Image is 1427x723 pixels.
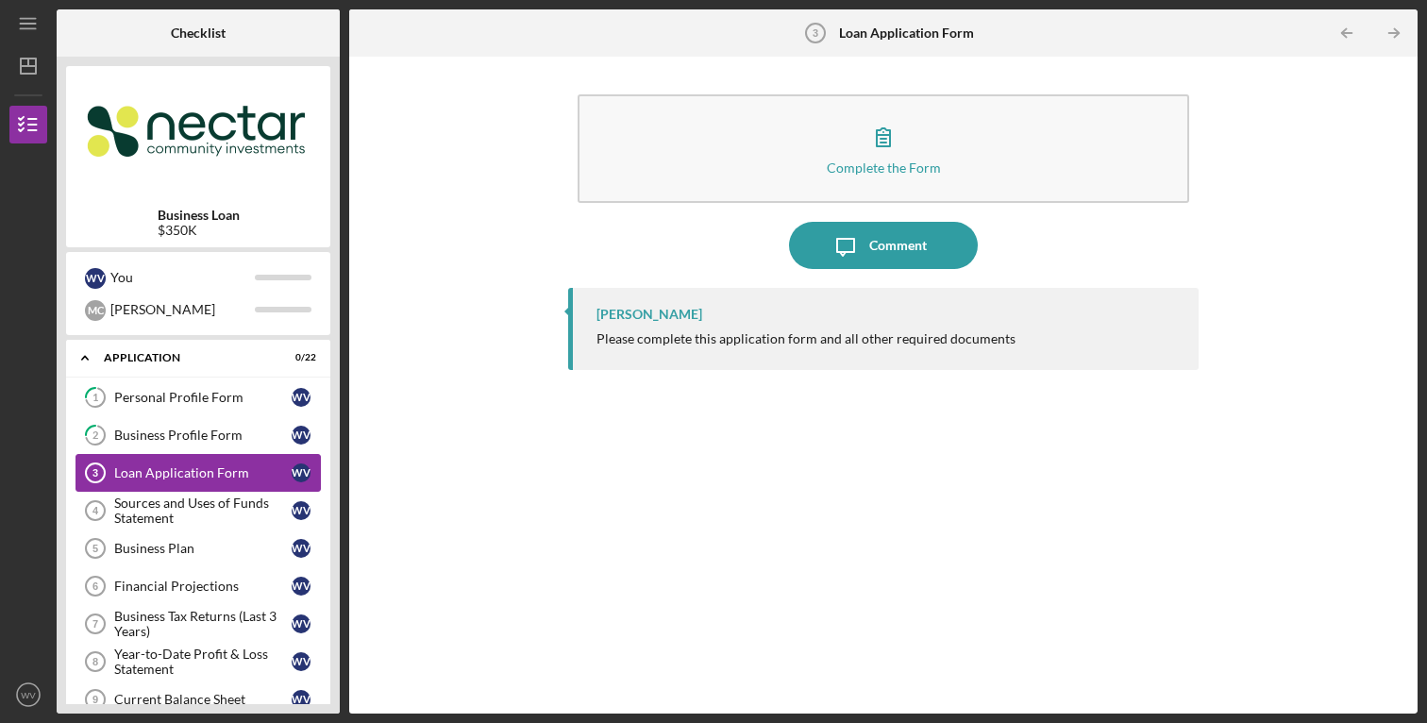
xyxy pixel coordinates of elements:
div: M C [85,300,106,321]
tspan: 2 [92,429,98,442]
div: Sources and Uses of Funds Statement [114,496,292,526]
button: Comment [789,222,978,269]
button: Complete the Form [578,94,1188,203]
tspan: 9 [92,694,98,705]
tspan: 3 [92,467,98,479]
div: Personal Profile Form [114,390,292,405]
div: W V [292,426,311,445]
b: Business Loan [158,208,240,223]
tspan: 1 [92,392,98,404]
button: WV [9,676,47,714]
b: Loan Application Form [839,25,974,41]
div: You [110,261,255,294]
div: W V [292,690,311,709]
div: Application [104,352,269,363]
tspan: 8 [92,656,98,667]
div: W V [85,268,106,289]
tspan: 6 [92,580,98,592]
a: 4Sources and Uses of Funds StatementWV [76,492,321,530]
div: Please complete this application form and all other required documents [596,331,1016,346]
a: 9Current Balance SheetWV [76,681,321,718]
div: W V [292,463,311,482]
tspan: 7 [92,618,98,630]
div: Comment [869,222,927,269]
a: 5Business PlanWV [76,530,321,567]
div: W V [292,388,311,407]
a: 2Business Profile FormWV [76,416,321,454]
div: W V [292,577,311,596]
div: [PERSON_NAME] [110,294,255,326]
a: 1Personal Profile FormWV [76,378,321,416]
a: 8Year-to-Date Profit & Loss StatementWV [76,643,321,681]
div: Complete the Form [827,160,941,175]
div: Business Plan [114,541,292,556]
div: Loan Application Form [114,465,292,480]
div: W V [292,614,311,633]
div: 0 / 22 [282,352,316,363]
div: Current Balance Sheet [114,692,292,707]
div: Business Tax Returns (Last 3 Years) [114,609,292,639]
div: $350K [158,223,240,238]
text: WV [21,690,36,700]
div: W V [292,652,311,671]
tspan: 5 [92,543,98,554]
tspan: 3 [813,27,818,39]
b: Checklist [171,25,226,41]
div: [PERSON_NAME] [596,307,702,322]
div: Business Profile Form [114,428,292,443]
a: 7Business Tax Returns (Last 3 Years)WV [76,605,321,643]
tspan: 4 [92,505,99,516]
a: 6Financial ProjectionsWV [76,567,321,605]
div: Year-to-Date Profit & Loss Statement [114,647,292,677]
a: 3Loan Application FormWV [76,454,321,492]
div: Financial Projections [114,579,292,594]
div: W V [292,539,311,558]
img: Product logo [66,76,330,189]
div: W V [292,501,311,520]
